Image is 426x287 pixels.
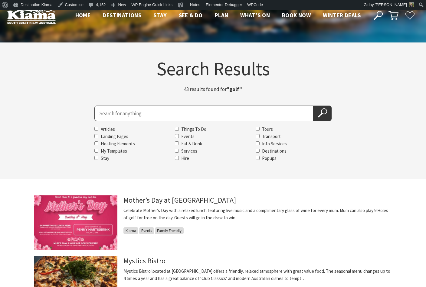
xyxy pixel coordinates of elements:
[123,195,236,205] a: Mother’s Day at [GEOGRAPHIC_DATA]
[375,2,407,7] span: [PERSON_NAME]
[34,59,392,78] h1: Search Results
[101,126,115,132] label: Articles
[181,141,202,147] label: Eat & Drink
[181,148,197,154] label: Services
[240,12,270,19] span: What’s On
[137,85,289,93] p: 43 results found for
[123,256,165,265] a: Mystics Bistro
[262,155,277,161] label: Popups
[69,11,367,21] nav: Main Menu
[123,268,392,282] p: Mystics Bistro located at [GEOGRAPHIC_DATA] offers a friendly, relaxed atmosphere with great valu...
[227,86,242,93] strong: "golf"
[123,207,392,221] p: Celebrate Mother’s Day with a relaxed lunch featuring live music and a complimentary glass of win...
[101,133,128,139] label: Landing Pages
[7,7,56,24] img: Kiama Logo
[323,12,361,19] span: Winter Deals
[181,155,189,161] label: Hire
[282,12,311,19] span: Book now
[101,141,135,147] label: Floating Elements
[215,12,228,19] span: Plan
[101,148,127,154] label: My Templates
[155,227,184,234] span: Family Friendly
[139,227,154,234] span: Events
[181,133,195,139] label: Events
[262,133,281,139] label: Transport
[103,12,141,19] span: Destinations
[153,12,167,19] span: Stay
[101,155,109,161] label: Stay
[181,126,206,132] label: Things To Do
[179,12,203,19] span: See & Do
[409,2,414,7] img: Theresa-Mullan-1-30x30.png
[94,106,313,121] input: Search for:
[262,126,273,132] label: Tours
[262,148,287,154] label: Destinations
[75,12,91,19] span: Home
[262,141,287,147] label: Info Services
[123,227,138,234] span: Kiama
